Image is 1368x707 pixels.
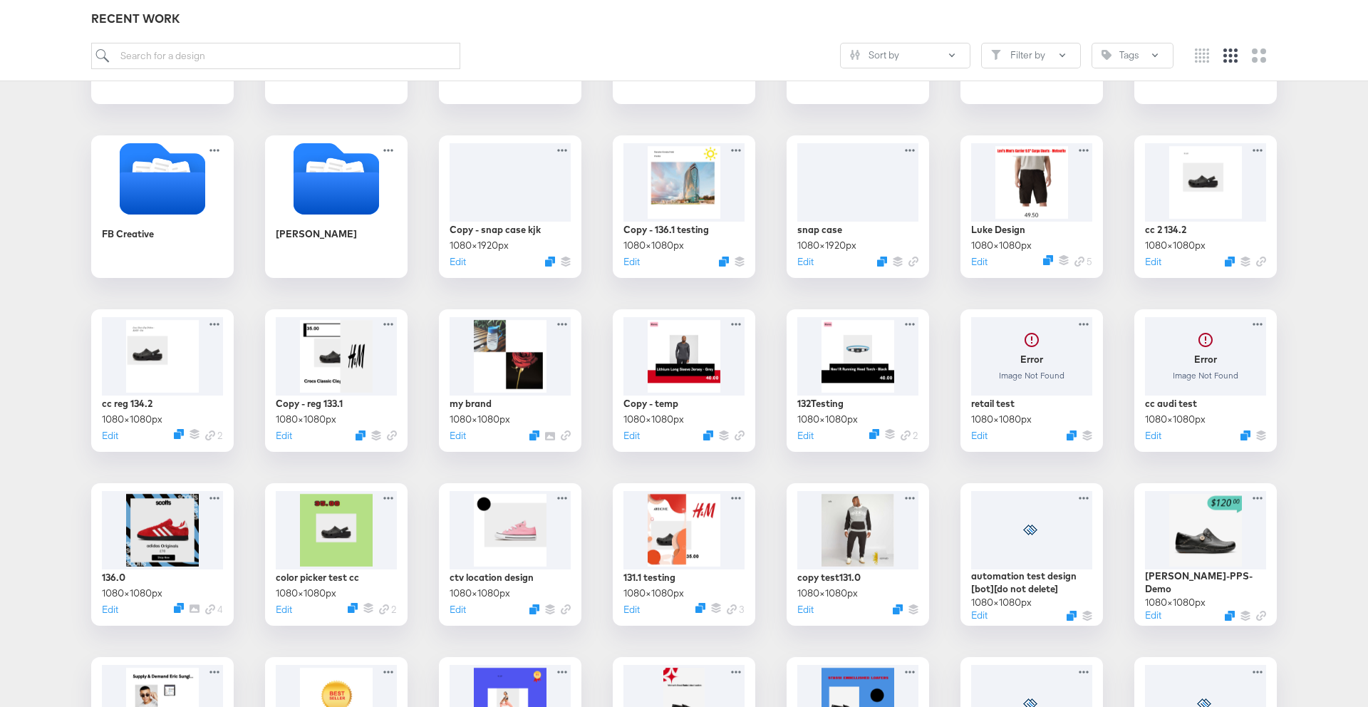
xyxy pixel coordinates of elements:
div: color picker test cc [276,571,359,584]
svg: Tag [1102,50,1111,60]
div: 1080 × 1080 px [623,587,684,600]
svg: Duplicate [1067,430,1077,440]
div: 132Testing1080×1080pxEditDuplicateLink 2 [787,309,929,452]
svg: Link [379,604,389,614]
div: Copy - temp [623,397,678,411]
svg: Filter [991,50,1001,60]
div: 2 [379,603,397,616]
button: Edit [1145,429,1161,443]
button: Edit [276,603,292,616]
div: 1080 × 1080 px [797,587,858,600]
div: 131.1 testing1080×1080pxEditDuplicateLink 3 [613,483,755,626]
div: 1080 × 1080 px [797,413,858,426]
input: Search for a design [91,43,460,69]
button: Duplicate [1043,255,1053,265]
button: Edit [797,429,814,443]
button: Edit [797,255,814,269]
div: my brand [450,397,492,411]
button: Edit [450,603,466,616]
button: Edit [276,429,292,443]
div: automation test design [bot][do not delete] [971,569,1092,596]
svg: Link [1074,257,1084,267]
svg: Duplicate [174,603,184,613]
svg: Link [901,430,911,440]
div: copy test131.01080×1080pxEditDuplicate [787,483,929,626]
svg: Link [561,604,571,614]
svg: Duplicate [1067,611,1077,621]
svg: Sliders [850,50,860,60]
button: Edit [450,429,466,443]
div: 1080 × 1080 px [102,413,162,426]
button: Edit [1145,609,1161,622]
button: Edit [623,603,640,616]
div: 1080 × 1080 px [971,413,1032,426]
div: [PERSON_NAME]-PPS-Demo [1145,569,1266,596]
button: Edit [971,429,988,443]
svg: Link [1256,257,1266,267]
button: Edit [102,603,118,616]
div: cc 2 134.21080×1080pxEditDuplicate [1134,135,1277,278]
svg: Folder [265,143,408,215]
svg: Link [387,430,397,440]
svg: Duplicate [1225,611,1235,621]
div: 1080 × 1080 px [450,413,510,426]
button: Edit [102,429,118,443]
div: automation test design [bot][do not delete]1080×1080pxEditDuplicate [960,483,1103,626]
button: Edit [797,603,814,616]
button: FilterFilter by [981,43,1081,68]
button: Edit [623,255,640,269]
div: 1080 × 1080 px [276,413,336,426]
div: cc audi test [1145,397,1197,411]
div: 1080 × 1080 px [102,587,162,600]
button: Duplicate [348,603,358,613]
div: Copy - 136.1 testing [623,223,709,237]
div: 3 [727,603,745,616]
svg: Link [735,430,745,440]
div: FB Creative [91,135,234,278]
div: [PERSON_NAME] [265,135,408,278]
button: TagTags [1092,43,1173,68]
div: 1080 × 1080 px [971,239,1032,252]
button: Edit [623,429,640,443]
div: cc 2 134.2 [1145,223,1186,237]
svg: Medium grid [1223,48,1238,63]
div: 1080 × 1920 px [450,239,509,252]
div: 1080 × 1080 px [971,596,1032,609]
svg: Duplicate [529,604,539,614]
svg: Duplicate [1225,257,1235,267]
div: Luke Design [971,223,1025,237]
svg: Duplicate [1240,430,1250,440]
svg: Duplicate [877,257,887,267]
div: FB Creative [102,227,154,241]
div: 1080 × 1080 px [276,587,336,600]
button: Edit [450,255,466,269]
svg: Duplicate [174,429,184,439]
div: 131.1 testing [623,571,675,584]
svg: Duplicate [695,603,705,613]
button: Duplicate [703,430,713,440]
svg: Link [561,430,571,440]
div: Copy - snap case kjk [450,223,541,237]
div: [PERSON_NAME]-PPS-Demo1080×1080pxEditDuplicate [1134,483,1277,626]
svg: Link [727,604,737,614]
div: [PERSON_NAME] [276,227,357,241]
div: 1080 × 1920 px [797,239,856,252]
div: 1080 × 1080 px [623,413,684,426]
div: 1080 × 1080 px [1145,413,1206,426]
svg: Large grid [1252,48,1266,63]
div: snap case [797,223,842,237]
svg: Duplicate [893,604,903,614]
div: Copy - snap case kjk1080×1920pxEditDuplicate [439,135,581,278]
div: 1080 × 1080 px [623,239,684,252]
div: Luke Design1080×1080pxEditDuplicateLink 5 [960,135,1103,278]
button: Duplicate [545,257,555,267]
div: my brand1080×1080pxEditDuplicate [439,309,581,452]
svg: Link [205,604,215,614]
